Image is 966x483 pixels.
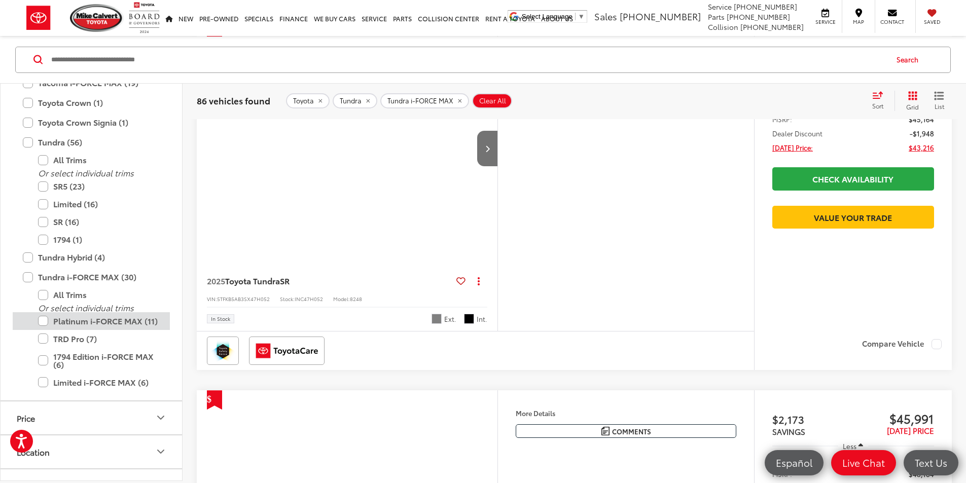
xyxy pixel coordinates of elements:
[295,295,323,303] span: INC47H052
[708,2,732,12] span: Service
[934,101,944,110] span: List
[38,286,160,304] label: All Trims
[23,133,160,151] label: Tundra (56)
[207,295,217,303] span: VIN:
[50,47,887,71] input: Search by Make, Model, or Keyword
[333,93,377,108] button: remove Tundra
[155,445,167,458] div: Location
[853,411,934,426] span: $45,991
[464,314,474,324] span: Heritage Black
[23,114,160,131] label: Toyota Crown Signia (1)
[286,93,330,108] button: remove Toyota
[601,427,610,435] img: Comments
[444,314,456,324] span: Ext.
[814,18,837,25] span: Service
[38,167,134,178] i: Or select individual trims
[38,373,160,391] label: Limited i-FORCE MAX (6)
[740,22,804,32] span: [PHONE_NUMBER]
[906,102,919,110] span: Grid
[23,94,160,112] label: Toyota Crown (1)
[38,177,160,195] label: SR5 (23)
[909,142,934,153] span: $43,216
[479,96,506,104] span: Clear All
[340,96,362,104] span: Tundra
[620,10,701,23] span: [PHONE_NUMBER]
[70,4,124,32] img: Mike Calvert Toyota
[831,450,896,475] a: Live Chat
[17,447,50,456] div: Location
[516,424,736,438] button: Comments
[910,128,934,138] span: -$1,948
[38,151,160,169] label: All Trims
[350,295,362,303] span: 8248
[280,295,295,303] span: Stock:
[926,90,952,110] button: List View
[225,275,280,286] span: Toyota Tundra
[910,456,952,469] span: Text Us
[904,450,958,475] a: Text Us
[921,18,943,25] span: Saved
[23,268,160,286] label: Tundra i-FORCE MAX (30)
[17,413,35,422] div: Price
[708,22,738,32] span: Collision
[772,167,934,190] a: Check Availability
[38,302,134,313] i: Or select individual trims
[837,456,890,469] span: Live Chat
[207,275,452,286] a: 2025Toyota TundraSR
[862,339,942,349] label: Compare Vehicle
[197,94,270,106] span: 86 vehicles found
[207,275,225,286] span: 2025
[772,206,934,229] a: Value Your Trade
[516,410,736,417] h4: More Details
[470,272,487,289] button: Actions
[880,18,904,25] span: Contact
[478,277,480,285] span: dropdown dots
[847,18,870,25] span: Map
[23,248,160,266] label: Tundra Hybrid (4)
[772,128,822,138] span: Dealer Discount
[387,96,453,104] span: Tundra i-FORCE MAX
[477,314,487,324] span: Int.
[771,456,817,469] span: Español
[280,275,290,286] span: SR
[432,314,442,324] span: Magnetic Gray Metallic
[734,2,797,12] span: [PHONE_NUMBER]
[38,213,160,231] label: SR (16)
[895,90,926,110] button: Grid View
[765,450,824,475] a: Español
[293,96,314,104] span: Toyota
[772,412,853,427] span: $2,173
[772,142,813,153] span: [DATE] Price:
[909,114,934,124] span: $45,164
[708,12,725,22] span: Parts
[867,90,895,110] button: Select sort value
[251,339,323,363] img: ToyotaCare Mike Calvert Toyota Houston TX
[209,339,237,363] img: Toyota Safety Sense Mike Calvert Toyota Houston TX
[887,47,933,72] button: Search
[333,295,350,303] span: Model:
[38,347,160,373] label: 1794 Edition i-FORCE MAX (6)
[887,425,934,436] span: [DATE] PRICE
[207,390,222,410] span: Get Price Drop Alert
[727,12,790,22] span: [PHONE_NUMBER]
[38,329,160,347] label: TRD Pro (7)
[477,131,497,166] button: Next image
[38,195,160,213] label: Limited (16)
[38,312,160,329] label: Platinum i-FORCE MAX (11)
[872,101,883,110] span: Sort
[578,13,585,20] span: ▼
[772,114,792,124] span: MSRP:
[472,93,512,108] button: Clear All
[211,316,230,321] span: In Stock
[772,426,805,437] span: SAVINGS
[217,295,270,303] span: 5TFKB5AB3SX47H052
[155,412,167,424] div: Price
[909,469,934,479] span: $48,164
[843,441,856,451] span: Less
[38,231,160,248] label: 1794 (1)
[594,10,617,23] span: Sales
[612,427,651,436] span: Comments
[1,401,183,434] button: PricePrice
[838,437,869,455] button: Less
